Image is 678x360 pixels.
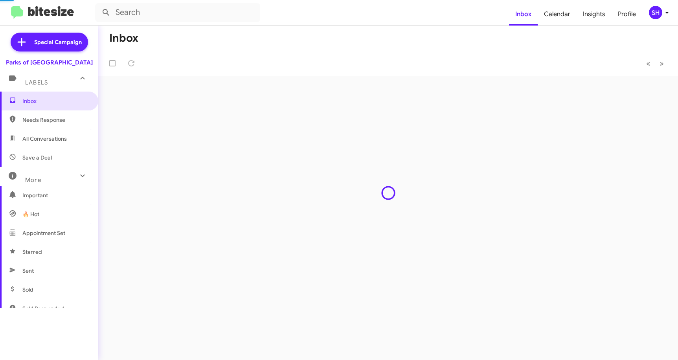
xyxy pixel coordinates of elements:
span: « [646,59,650,68]
button: SH [642,6,669,19]
span: More [25,176,41,184]
div: SH [649,6,662,19]
span: Important [22,191,89,199]
nav: Page navigation example [642,55,669,72]
span: Needs Response [22,116,89,124]
a: Calendar [538,3,577,26]
span: Special Campaign [34,38,82,46]
span: 🔥 Hot [22,210,39,218]
span: Sent [22,267,34,275]
input: Search [95,3,260,22]
div: Parks of [GEOGRAPHIC_DATA] [6,59,93,66]
span: Sold [22,286,33,294]
button: Next [655,55,669,72]
span: Save a Deal [22,154,52,162]
span: Inbox [22,97,89,105]
button: Previous [641,55,655,72]
a: Special Campaign [11,33,88,51]
h1: Inbox [109,32,138,44]
span: All Conversations [22,135,67,143]
a: Profile [612,3,642,26]
span: Appointment Set [22,229,65,237]
span: Starred [22,248,42,256]
span: Labels [25,79,48,86]
a: Insights [577,3,612,26]
span: Sold Responded [22,305,64,312]
a: Inbox [509,3,538,26]
span: » [660,59,664,68]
